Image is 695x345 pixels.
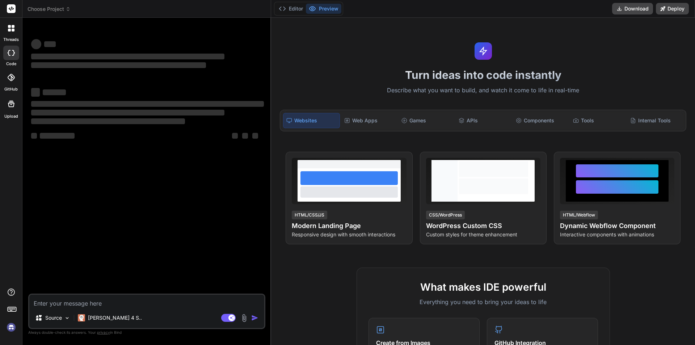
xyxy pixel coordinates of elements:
span: ‌ [31,133,37,139]
span: Choose Project [28,5,71,13]
p: Responsive design with smooth interactions [292,231,406,238]
p: Source [45,314,62,321]
img: Pick Models [64,315,70,321]
div: Components [513,113,569,128]
span: ‌ [242,133,248,139]
button: Editor [276,4,306,14]
h4: WordPress Custom CSS [426,221,540,231]
button: Download [612,3,653,14]
span: ‌ [31,88,40,97]
span: ‌ [252,133,258,139]
div: Games [399,113,454,128]
button: Preview [306,4,341,14]
img: signin [5,321,17,333]
p: Describe what you want to build, and watch it come to life in real-time [275,86,691,95]
p: Interactive components with animations [560,231,674,238]
p: Everything you need to bring your ideas to life [368,298,598,306]
p: [PERSON_NAME] 4 S.. [88,314,142,321]
div: APIs [456,113,511,128]
div: Internal Tools [627,113,683,128]
h4: Dynamic Webflow Component [560,221,674,231]
span: ‌ [31,118,185,124]
label: threads [3,37,19,43]
span: ‌ [232,133,238,139]
img: icon [251,314,258,321]
span: ‌ [31,54,224,59]
h1: Turn ideas into code instantly [275,68,691,81]
span: ‌ [31,101,264,107]
div: HTML/Webflow [560,211,598,219]
div: Websites [283,113,340,128]
div: CSS/WordPress [426,211,465,219]
label: GitHub [4,86,18,92]
button: Deploy [656,3,689,14]
span: ‌ [43,89,66,95]
div: HTML/CSS/JS [292,211,327,219]
h4: Modern Landing Page [292,221,406,231]
p: Always double-check its answers. Your in Bind [28,329,265,336]
span: ‌ [40,133,75,139]
div: Tools [570,113,626,128]
span: ‌ [31,110,224,115]
img: attachment [240,314,248,322]
label: code [6,61,16,67]
label: Upload [4,113,18,119]
p: Custom styles for theme enhancement [426,231,540,238]
span: ‌ [31,39,41,49]
span: privacy [97,330,110,335]
span: ‌ [44,41,56,47]
h2: What makes IDE powerful [368,279,598,295]
span: ‌ [31,62,206,68]
div: Web Apps [341,113,397,128]
img: Claude 4 Sonnet [78,314,85,321]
